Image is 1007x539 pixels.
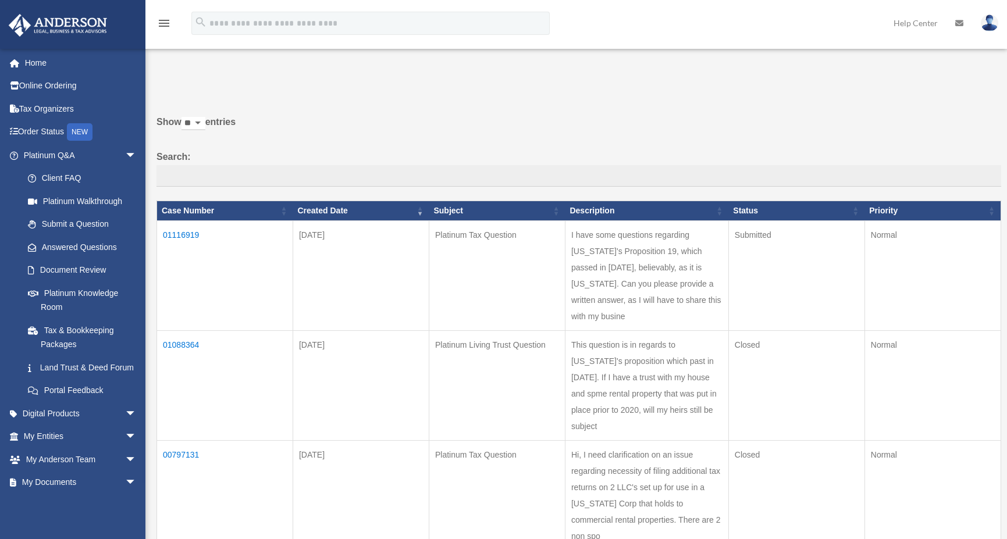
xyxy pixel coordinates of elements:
[864,331,1001,441] td: Normal
[8,471,154,494] a: My Documentsarrow_drop_down
[156,149,1001,187] label: Search:
[16,167,148,190] a: Client FAQ
[67,123,92,141] div: NEW
[16,281,148,319] a: Platinum Knowledge Room
[429,221,565,331] td: Platinum Tax Question
[16,259,148,282] a: Document Review
[429,201,565,221] th: Subject: activate to sort column ascending
[5,14,111,37] img: Anderson Advisors Platinum Portal
[8,402,154,425] a: Digital Productsarrow_drop_down
[156,114,1001,142] label: Show entries
[864,201,1001,221] th: Priority: activate to sort column ascending
[125,494,148,517] span: arrow_drop_down
[16,356,148,379] a: Land Trust & Deed Forum
[157,331,293,441] td: 01088364
[16,213,148,236] a: Submit a Question
[182,117,205,130] select: Showentries
[293,201,429,221] th: Created Date: activate to sort column ascending
[565,331,728,441] td: This question is in regards to [US_STATE]'s proposition which past in [DATE]. If I have a trust w...
[157,201,293,221] th: Case Number: activate to sort column ascending
[728,201,864,221] th: Status: activate to sort column ascending
[864,221,1001,331] td: Normal
[8,144,148,167] a: Platinum Q&Aarrow_drop_down
[8,51,154,74] a: Home
[125,425,148,449] span: arrow_drop_down
[8,448,154,471] a: My Anderson Teamarrow_drop_down
[16,319,148,356] a: Tax & Bookkeeping Packages
[565,201,728,221] th: Description: activate to sort column ascending
[728,331,864,441] td: Closed
[157,20,171,30] a: menu
[156,165,1001,187] input: Search:
[8,74,154,98] a: Online Ordering
[8,494,154,517] a: Online Learningarrow_drop_down
[293,331,429,441] td: [DATE]
[728,221,864,331] td: Submitted
[157,16,171,30] i: menu
[157,221,293,331] td: 01116919
[125,471,148,495] span: arrow_drop_down
[125,144,148,167] span: arrow_drop_down
[293,221,429,331] td: [DATE]
[429,331,565,441] td: Platinum Living Trust Question
[16,235,143,259] a: Answered Questions
[981,15,998,31] img: User Pic
[8,425,154,448] a: My Entitiesarrow_drop_down
[194,16,207,28] i: search
[16,379,148,402] a: Portal Feedback
[16,190,148,213] a: Platinum Walkthrough
[8,97,154,120] a: Tax Organizers
[8,120,154,144] a: Order StatusNEW
[565,221,728,331] td: I have some questions regarding [US_STATE]'s Proposition 19, which passed in [DATE], believably, ...
[125,402,148,426] span: arrow_drop_down
[125,448,148,472] span: arrow_drop_down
